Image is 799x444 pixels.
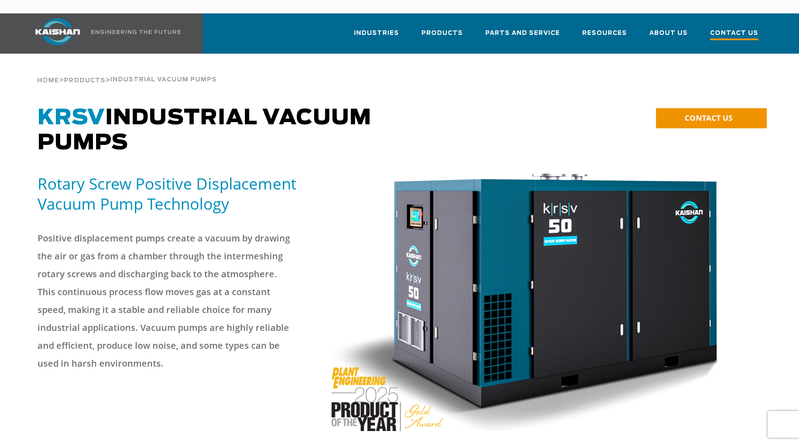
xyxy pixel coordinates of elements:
[649,21,688,52] a: About Us
[656,108,767,128] a: CONTACT US
[485,28,560,38] span: Parts and Service
[110,77,217,83] span: Industrial Vacuum Pumps
[485,21,560,52] a: Parts and Service
[64,76,105,84] a: Products
[421,21,463,52] a: Products
[37,76,59,84] a: Home
[685,113,732,123] span: CONTACT US
[38,107,105,129] span: KRSV
[24,18,91,45] img: kaishan logo
[710,21,758,54] a: Contact Us
[354,21,399,52] a: Industries
[64,78,105,84] span: Products
[24,13,182,54] a: Kaishan USA
[649,28,688,38] span: About Us
[710,28,758,40] span: Contact Us
[332,173,719,431] div: POY-KRSV
[354,28,399,38] span: Industries
[582,28,627,38] span: Resources
[37,78,59,84] span: Home
[582,21,627,52] a: Resources
[332,173,719,431] img: POY-KRSV
[421,28,463,38] span: Products
[37,54,217,88] div: > >
[91,30,181,34] img: Engineering the future
[38,229,290,372] p: Positive displacement pumps create a vacuum by drawing the air or gas from a chamber through the ...
[38,107,371,154] span: Industrial Vacuum Pumps
[38,173,321,214] h5: Rotary Screw Positive Displacement Vacuum Pump Technology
